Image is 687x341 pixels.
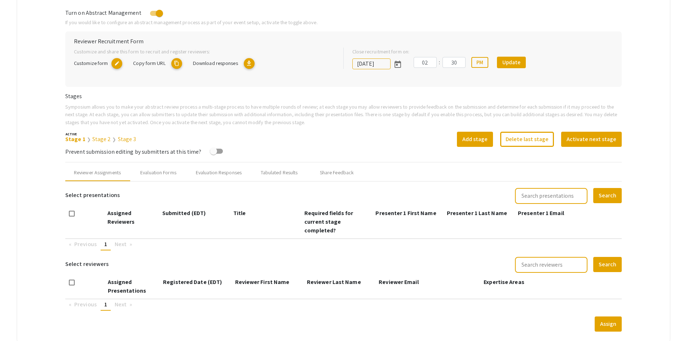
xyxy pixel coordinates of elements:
[65,256,109,272] h6: Select reviewers
[74,60,108,66] span: Customize form
[92,135,111,143] a: Stage 2
[375,209,436,217] span: Presenter 1 First Name
[74,301,97,308] span: Previous
[437,58,442,67] div: :
[108,278,146,294] span: Assigned Presentations
[133,60,165,66] span: Copy form URL
[115,301,127,308] span: Next
[244,58,255,69] mat-icon: Export responses
[515,188,587,204] input: Search presentations
[235,278,290,286] span: Reviewer First Name
[500,132,554,147] button: Delete last stage
[65,135,85,143] a: Stage 1
[518,209,564,217] span: Presenter 1 Email
[65,299,622,311] ul: Pagination
[107,209,135,226] span: Assigned Reviewers
[561,132,622,147] button: Activate next stage
[74,240,97,248] span: Previous
[320,169,354,176] div: Share Feedback
[65,18,622,26] p: If you would like to configure an abstract management process as part of your event setup, activa...
[442,57,466,68] input: Minutes
[497,57,526,68] button: Update
[111,58,122,69] mat-icon: copy URL
[515,257,587,273] input: Search reviewers
[391,57,405,71] button: Open calendar
[193,60,238,66] span: Download responses
[261,169,298,176] div: Tabulated Results
[484,278,524,286] span: Expertise Areas
[87,136,91,143] span: ❯
[65,148,201,156] span: Prevent submission editing by submitters at this time?
[140,169,176,176] div: Evaluation Forms
[593,257,622,272] button: Search
[118,135,136,143] a: Stage 3
[307,278,361,286] span: Reviewer Last Name
[379,278,418,286] span: Reviewer Email
[112,136,116,143] span: ❯
[196,169,242,176] div: Evaluation Responses
[5,309,31,336] iframe: Chat
[74,169,121,176] div: Reviewer Assignments
[65,93,622,100] h6: Stages
[352,48,410,56] label: Close recruitment form on:
[593,188,622,203] button: Search
[115,240,127,248] span: Next
[471,57,488,68] button: PM
[65,239,622,250] ul: Pagination
[65,103,622,126] p: Symposium allows you to make your abstract review process a multi-stage process to have multiple ...
[65,187,120,203] h6: Select presentations
[595,316,622,332] button: Assign
[414,57,437,68] input: Hours
[447,209,507,217] span: Presenter 1 Last Name
[162,209,206,217] span: Submitted (EDT)
[233,209,246,217] span: Title
[104,240,107,248] span: 1
[171,58,182,69] mat-icon: copy URL
[74,38,613,45] h6: Reviewer Recruitment Form
[104,301,107,308] span: 1
[65,9,141,17] span: Turn on Abstract Management
[163,278,222,286] span: Registered Date (EDT)
[74,48,332,56] p: Customize and share this form to recruit and register reviewers:
[457,132,493,147] button: Add stage
[304,209,353,234] span: Required fields for current stage completed?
